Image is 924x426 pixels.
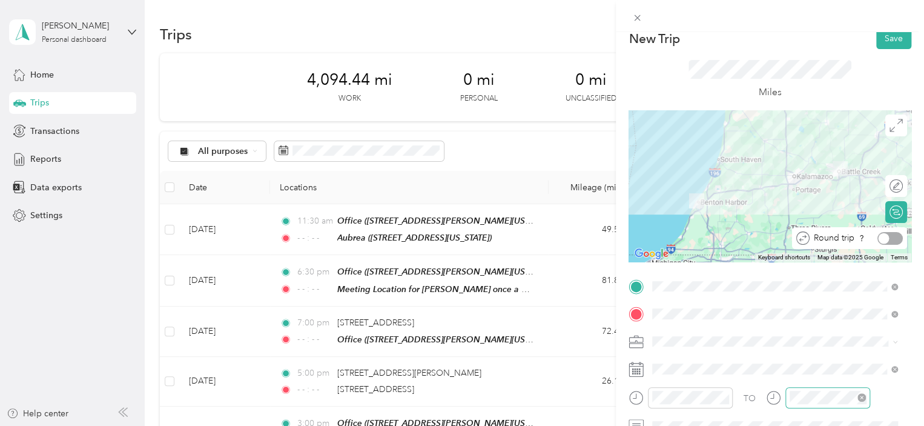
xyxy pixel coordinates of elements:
a: Open this area in Google Maps (opens a new window) [632,246,672,262]
button: Keyboard shortcuts [758,253,810,262]
p: Miles [759,85,782,100]
button: Save [876,28,911,49]
img: Google [632,246,672,262]
iframe: Everlance-gr Chat Button Frame [856,358,924,426]
div: TO [744,392,756,405]
p: New Trip [629,30,679,47]
span: Round trip [814,234,854,242]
